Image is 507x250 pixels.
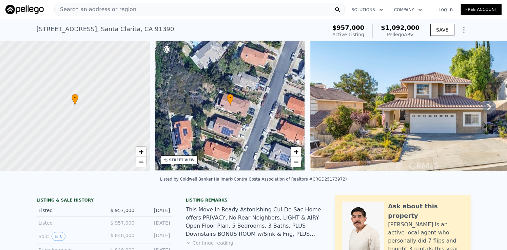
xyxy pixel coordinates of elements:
div: [DATE] [140,207,170,214]
span: + [139,147,143,156]
span: − [139,158,143,166]
span: $ 957,000 [110,208,134,213]
div: • [72,94,78,106]
a: Zoom in [136,147,146,157]
button: Show Options [457,23,471,37]
div: This Move In Ready Astonishing Cul-De-Sac Home offers PRIVACY, No Rear Neighbors, LIGHT & AIRY Op... [186,206,321,238]
a: Log In [430,6,461,13]
button: SAVE [430,24,454,36]
div: Listed by Coldwell Banker Hallmark (Contra Costa Association of Realtors #CRGD25173972) [160,177,347,182]
button: Company [389,4,428,16]
div: Pellego ARV [381,31,420,38]
span: Active Listing [332,32,364,37]
span: $ 840,000 [110,233,134,238]
span: $ 957,000 [110,220,134,226]
div: Sold [39,232,99,241]
button: View historical data [52,232,66,241]
div: [DATE] [140,220,170,226]
div: STREET VIEW [169,158,195,163]
a: Zoom out [291,157,301,167]
div: [DATE] [140,232,170,241]
span: $957,000 [332,24,365,31]
a: Zoom out [136,157,146,167]
a: Free Account [461,4,502,15]
div: [STREET_ADDRESS] , Santa Clarita , CA 91390 [37,24,174,34]
div: Listing remarks [186,197,321,203]
button: Continue reading [186,239,234,246]
img: Pellego [5,5,44,14]
span: $1,092,000 [381,24,420,31]
div: LISTING & SALE HISTORY [37,197,172,204]
div: • [227,94,234,106]
span: + [294,147,298,156]
div: Ask about this property [388,202,464,221]
span: • [72,95,78,101]
span: • [227,95,234,101]
div: Listed [39,207,99,214]
button: Solutions [346,4,389,16]
span: − [294,158,298,166]
div: Listed [39,220,99,226]
span: Search an address or region [55,5,136,14]
a: Zoom in [291,147,301,157]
